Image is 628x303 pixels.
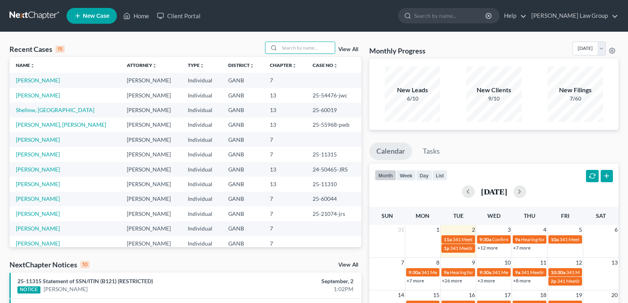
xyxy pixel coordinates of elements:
td: Individual [181,236,221,251]
i: unfold_more [30,63,35,68]
td: 7 [263,73,306,88]
td: Individual [181,73,221,88]
i: unfold_more [292,63,297,68]
span: 11 [539,258,547,267]
div: 7/60 [548,95,603,103]
a: Attorneyunfold_more [127,62,157,68]
div: New Leads [385,86,440,95]
a: Chapterunfold_more [270,62,297,68]
a: +12 more [477,245,498,251]
span: 2p [551,278,556,284]
span: 4 [542,225,547,234]
td: [PERSON_NAME] [120,118,181,132]
a: Case Nounfold_more [313,62,338,68]
span: Sun [382,212,393,219]
span: Wed [487,212,500,219]
span: 2 [471,225,476,234]
a: [PERSON_NAME] [16,240,60,247]
td: GANB [222,103,264,117]
td: [PERSON_NAME] [120,221,181,236]
a: Client Portal [153,9,204,23]
td: 13 [263,103,306,117]
a: +26 more [442,278,462,284]
div: 9/10 [466,95,522,103]
td: [PERSON_NAME] [120,103,181,117]
a: Tasks [416,143,447,160]
span: 9a [515,236,520,242]
span: 31 [397,225,405,234]
td: 24-50465-JRS [306,162,361,177]
span: 10 [504,258,512,267]
a: [PERSON_NAME] [16,225,60,232]
td: 25-60019 [306,103,361,117]
td: Individual [181,88,221,103]
h2: [DATE] [481,187,507,196]
div: Recent Cases [10,44,65,54]
i: unfold_more [250,63,254,68]
span: 9a [515,269,520,275]
input: Search by name... [414,8,487,23]
i: unfold_more [333,63,338,68]
td: [PERSON_NAME] [120,236,181,251]
span: Sat [596,212,606,219]
div: 15 [55,46,65,53]
span: Mon [416,212,429,219]
td: [PERSON_NAME] [120,206,181,221]
a: Help [500,9,527,23]
a: Typeunfold_more [188,62,204,68]
span: 9:30a [479,269,491,275]
span: 16 [468,290,476,300]
td: 25-55968-pwb [306,118,361,132]
span: 341 Meeting for [PERSON_NAME] [521,269,592,275]
span: 1 [435,225,440,234]
span: 8 [435,258,440,267]
td: [PERSON_NAME] [120,132,181,147]
span: 13 [611,258,618,267]
td: GANB [222,147,264,162]
a: [PERSON_NAME] [16,92,60,99]
a: [PERSON_NAME] [16,181,60,187]
span: 17 [504,290,512,300]
span: 9:30a [408,269,420,275]
div: NextChapter Notices [10,260,90,269]
span: 7 [400,258,405,267]
td: [PERSON_NAME] [120,73,181,88]
span: 3 [507,225,512,234]
span: New Case [83,13,109,19]
span: 9 [471,258,476,267]
td: GANB [222,221,264,236]
input: Search by name... [279,42,335,53]
div: September, 2 [247,277,353,285]
td: 13 [263,162,306,177]
div: 10 [80,261,90,268]
td: GANB [222,88,264,103]
span: 18 [539,290,547,300]
span: 341 Meeting for [PERSON_NAME] [450,245,521,251]
span: 12 [575,258,583,267]
td: Individual [181,103,221,117]
span: Thu [524,212,535,219]
iframe: Intercom live chat [601,276,620,295]
td: 13 [263,177,306,191]
button: month [375,170,396,181]
a: [PERSON_NAME] [16,166,60,173]
span: 6 [614,225,618,234]
td: Individual [181,118,221,132]
td: 7 [263,236,306,251]
span: Hearing for [PERSON_NAME] [450,269,512,275]
td: GANB [222,192,264,206]
a: [PERSON_NAME] [16,210,60,217]
td: 25-11310 [306,177,361,191]
td: GANB [222,177,264,191]
td: 25-60044 [306,192,361,206]
i: unfold_more [200,63,204,68]
td: Individual [181,162,221,177]
a: Districtunfold_more [228,62,254,68]
td: Individual [181,177,221,191]
span: 9:30a [479,236,491,242]
td: GANB [222,206,264,221]
span: 15 [432,290,440,300]
td: GANB [222,236,264,251]
a: [PERSON_NAME], [PERSON_NAME] [16,121,106,128]
td: 7 [263,206,306,221]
